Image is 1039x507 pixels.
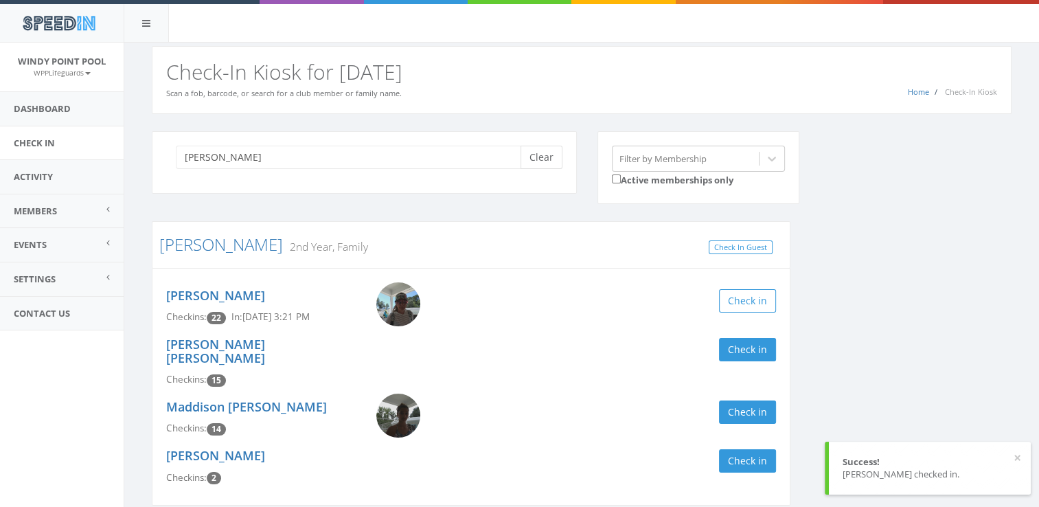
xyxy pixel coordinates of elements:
[166,471,207,484] span: Checkins:
[376,394,420,438] img: Maddison_Buzas.png
[612,172,733,187] label: Active memberships only
[1014,451,1021,465] button: ×
[843,455,1017,469] div: Success!
[14,307,70,319] span: Contact Us
[283,239,368,254] small: 2nd Year, Family
[207,472,221,484] span: Checkin count
[719,338,776,361] button: Check in
[14,238,47,251] span: Events
[166,447,265,464] a: [PERSON_NAME]
[166,287,265,304] a: [PERSON_NAME]
[34,68,91,78] small: WPPLifeguards
[719,289,776,313] button: Check in
[612,174,621,183] input: Active memberships only
[14,205,57,217] span: Members
[945,87,997,97] span: Check-In Kiosk
[521,146,562,169] button: Clear
[166,422,207,434] span: Checkins:
[166,373,207,385] span: Checkins:
[14,273,56,285] span: Settings
[159,233,283,256] a: [PERSON_NAME]
[719,449,776,473] button: Check in
[176,146,531,169] input: Search a name to check in
[16,10,102,36] img: speedin_logo.png
[166,398,327,415] a: Maddison [PERSON_NAME]
[166,88,402,98] small: Scan a fob, barcode, or search for a club member or family name.
[231,311,310,323] span: In: [DATE] 3:21 PM
[908,87,929,97] a: Home
[207,312,226,324] span: Checkin count
[34,66,91,78] a: WPPLifeguards
[166,311,207,323] span: Checkins:
[709,240,773,255] a: Check In Guest
[719,401,776,424] button: Check in
[619,152,707,165] div: Filter by Membership
[376,282,420,326] img: Jacqueline_Buzas.png
[166,336,265,366] a: [PERSON_NAME] [PERSON_NAME]
[207,374,226,387] span: Checkin count
[166,60,997,83] h2: Check-In Kiosk for [DATE]
[18,55,106,67] span: Windy Point Pool
[207,423,226,436] span: Checkin count
[843,468,1017,481] div: [PERSON_NAME] checked in.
